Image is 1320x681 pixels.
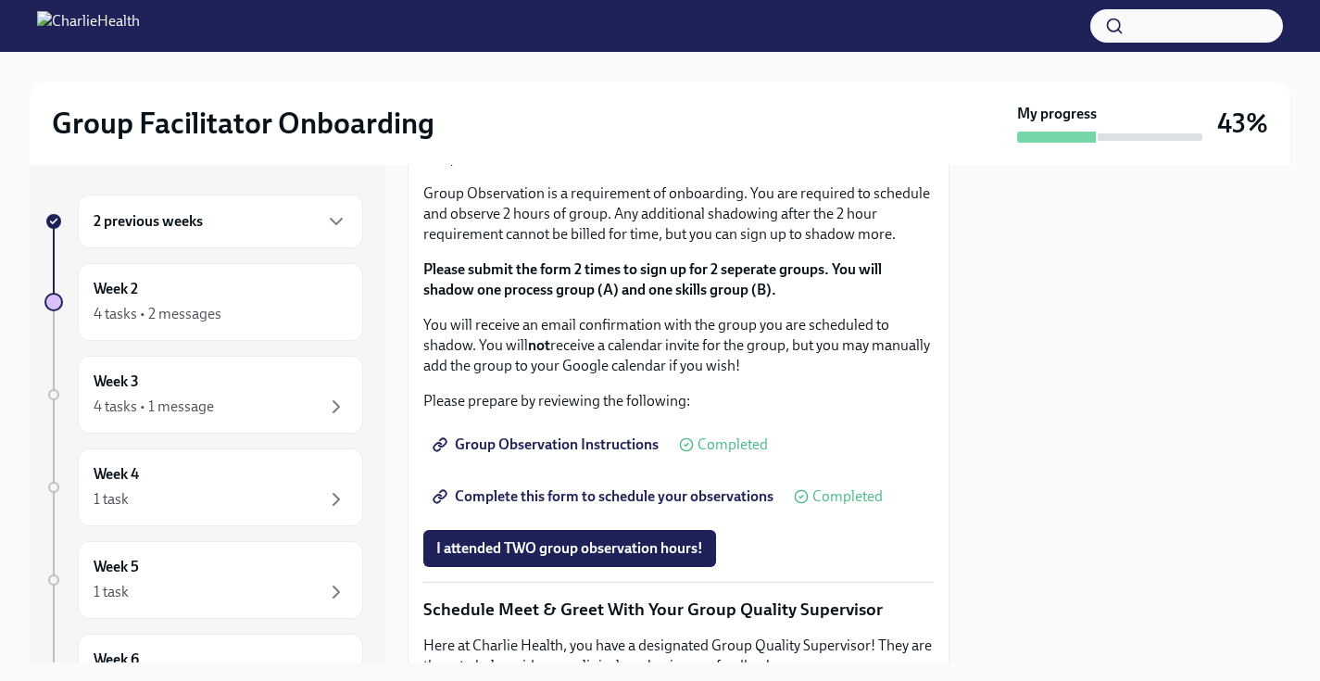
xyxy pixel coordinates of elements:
[1217,107,1268,140] h3: 43%
[423,183,934,245] p: Group Observation is a requirement of onboarding. You are required to schedule and observe 2 hour...
[52,105,434,142] h2: Group Facilitator Onboarding
[436,435,659,454] span: Group Observation Instructions
[44,263,363,341] a: Week 24 tasks • 2 messages
[94,304,221,324] div: 4 tasks • 2 messages
[698,437,768,452] span: Completed
[423,478,786,515] a: Complete this form to schedule your observations
[44,448,363,526] a: Week 41 task
[94,582,129,602] div: 1 task
[812,489,883,504] span: Completed
[423,108,930,167] em: if you have not completed the HIPAA training yet, please return to the "Essential Compliance Task...
[94,464,139,485] h6: Week 4
[423,391,934,411] p: Please prepare by reviewing the following:
[94,211,203,232] h6: 2 previous weeks
[94,649,139,670] h6: Week 6
[78,195,363,248] div: 2 previous weeks
[423,315,934,376] p: You will receive an email confirmation with the group you are scheduled to shadow. You will recei...
[94,397,214,417] div: 4 tasks • 1 message
[423,598,934,622] p: Schedule Meet & Greet With Your Group Quality Supervisor
[37,11,140,41] img: CharlieHealth
[94,372,139,392] h6: Week 3
[44,541,363,619] a: Week 51 task
[423,260,882,298] strong: Please submit the form 2 times to sign up for 2 seperate groups. You will shadow one process grou...
[94,489,129,510] div: 1 task
[423,426,672,463] a: Group Observation Instructions
[1017,104,1097,124] strong: My progress
[94,279,138,299] h6: Week 2
[94,557,139,577] h6: Week 5
[528,336,550,354] strong: not
[436,487,773,506] span: Complete this form to schedule your observations
[436,539,703,558] span: I attended TWO group observation hours!
[44,356,363,434] a: Week 34 tasks • 1 message
[423,530,716,567] button: I attended TWO group observation hours!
